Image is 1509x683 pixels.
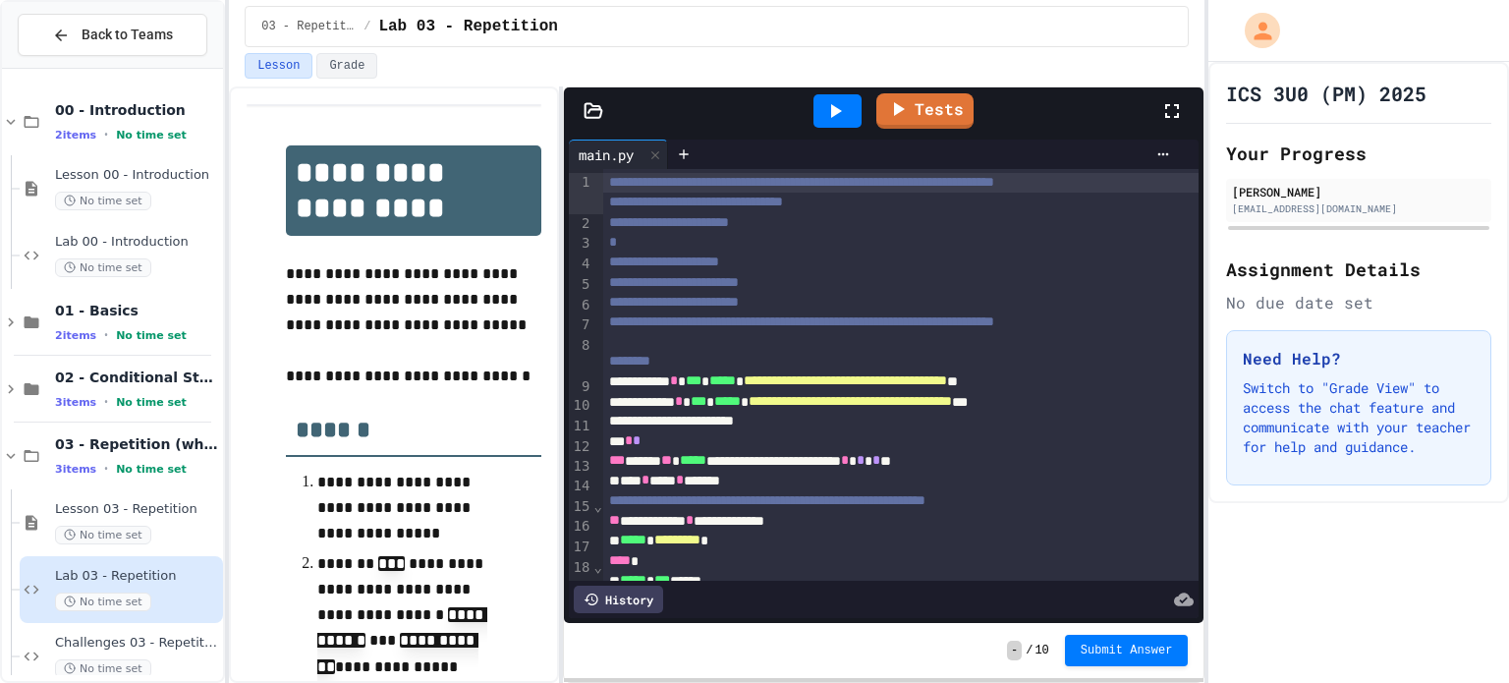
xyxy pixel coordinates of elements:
[55,369,219,386] span: 02 - Conditional Statements (if)
[569,336,593,377] div: 8
[569,497,593,518] div: 15
[569,315,593,336] div: 7
[104,127,108,142] span: •
[569,214,593,235] div: 2
[363,19,370,34] span: /
[55,258,151,277] span: No time set
[116,129,187,142] span: No time set
[569,457,593,477] div: 13
[569,144,643,165] div: main.py
[1232,201,1485,216] div: [EMAIL_ADDRESS][DOMAIN_NAME]
[1243,378,1475,457] p: Switch to "Grade View" to access the chat feature and communicate with your teacher for help and ...
[569,275,593,296] div: 5
[569,296,593,316] div: 6
[18,14,207,56] button: Back to Teams
[569,234,593,255] div: 3
[569,477,593,497] div: 14
[104,327,108,343] span: •
[104,394,108,410] span: •
[245,53,312,79] button: Lesson
[1081,643,1173,658] span: Submit Answer
[569,579,593,599] div: 19
[55,329,96,342] span: 2 items
[1232,183,1485,200] div: [PERSON_NAME]
[55,101,219,119] span: 00 - Introduction
[55,593,151,611] span: No time set
[1224,8,1285,53] div: My Account
[1065,635,1189,666] button: Submit Answer
[104,461,108,477] span: •
[569,173,593,214] div: 1
[569,396,593,417] div: 10
[1226,140,1491,167] h2: Your Progress
[55,635,219,652] span: Challenges 03 - Repetition
[55,396,96,409] span: 3 items
[55,192,151,210] span: No time set
[116,463,187,476] span: No time set
[876,93,974,129] a: Tests
[592,559,602,575] span: Fold line
[574,586,663,613] div: History
[569,140,668,169] div: main.py
[1226,256,1491,283] h2: Assignment Details
[1226,291,1491,314] div: No due date set
[1034,643,1048,658] span: 10
[55,526,151,544] span: No time set
[55,463,96,476] span: 3 items
[55,302,219,319] span: 01 - Basics
[116,396,187,409] span: No time set
[569,517,593,538] div: 16
[55,568,219,585] span: Lab 03 - Repetition
[1026,643,1033,658] span: /
[55,234,219,251] span: Lab 00 - Introduction
[55,659,151,678] span: No time set
[82,25,173,45] span: Back to Teams
[569,255,593,275] div: 4
[55,501,219,518] span: Lesson 03 - Repetition
[378,15,557,38] span: Lab 03 - Repetition
[1226,80,1426,107] h1: ICS 3U0 (PM) 2025
[55,167,219,184] span: Lesson 00 - Introduction
[316,53,377,79] button: Grade
[592,498,602,514] span: Fold line
[569,377,593,397] div: 9
[1007,641,1022,660] span: -
[55,435,219,453] span: 03 - Repetition (while and for)
[569,437,593,458] div: 12
[569,538,593,558] div: 17
[55,129,96,142] span: 2 items
[116,329,187,342] span: No time set
[261,19,356,34] span: 03 - Repetition (while and for)
[569,558,593,579] div: 18
[569,417,593,437] div: 11
[1243,347,1475,370] h3: Need Help?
